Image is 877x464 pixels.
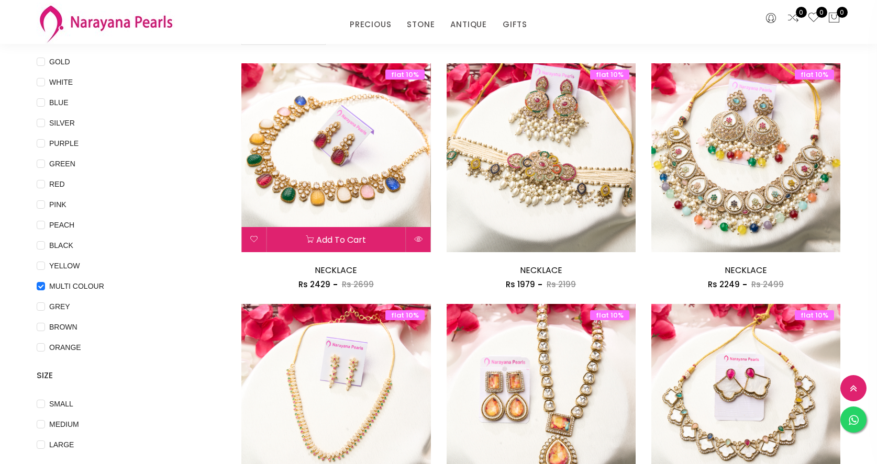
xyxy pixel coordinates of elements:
[342,279,374,290] span: Rs 2699
[45,138,83,149] span: PURPLE
[807,12,820,25] a: 0
[45,199,71,210] span: PINK
[45,260,84,271] span: YELLOW
[45,158,80,169] span: GREEN
[385,70,425,80] span: flat 10%
[315,264,357,276] a: NECKLACE
[45,76,77,88] span: WHITE
[45,178,69,190] span: RED
[751,279,784,290] span: Rs 2499
[350,17,391,32] a: PRECIOUS
[45,321,82,333] span: BROWN
[708,279,740,290] span: Rs 2249
[795,70,834,80] span: flat 10%
[37,369,210,382] h4: SIZE
[816,7,827,18] span: 0
[450,17,487,32] a: ANTIQUE
[547,279,576,290] span: Rs 2199
[406,227,431,252] button: Quick View
[787,12,800,25] a: 0
[45,342,85,353] span: ORANGE
[241,227,266,252] button: Add to wishlist
[45,117,79,129] span: SILVER
[45,97,73,108] span: BLUE
[725,264,767,276] a: NECKLACE
[796,7,807,18] span: 0
[503,17,527,32] a: GIFTS
[590,70,629,80] span: flat 10%
[298,279,330,290] span: Rs 2429
[45,240,77,251] span: BLACK
[45,280,108,292] span: MULTI COLOUR
[45,439,78,450] span: LARGE
[837,7,848,18] span: 0
[795,310,834,320] span: flat 10%
[267,227,405,252] button: Add to cart
[45,418,83,430] span: MEDIUM
[45,398,77,410] span: SMALL
[385,310,425,320] span: flat 10%
[506,279,535,290] span: Rs 1979
[590,310,629,320] span: flat 10%
[407,17,435,32] a: STONE
[45,219,79,231] span: PEACH
[45,56,74,67] span: GOLD
[45,301,74,312] span: GREY
[828,12,840,25] button: 0
[520,264,562,276] a: NECKLACE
